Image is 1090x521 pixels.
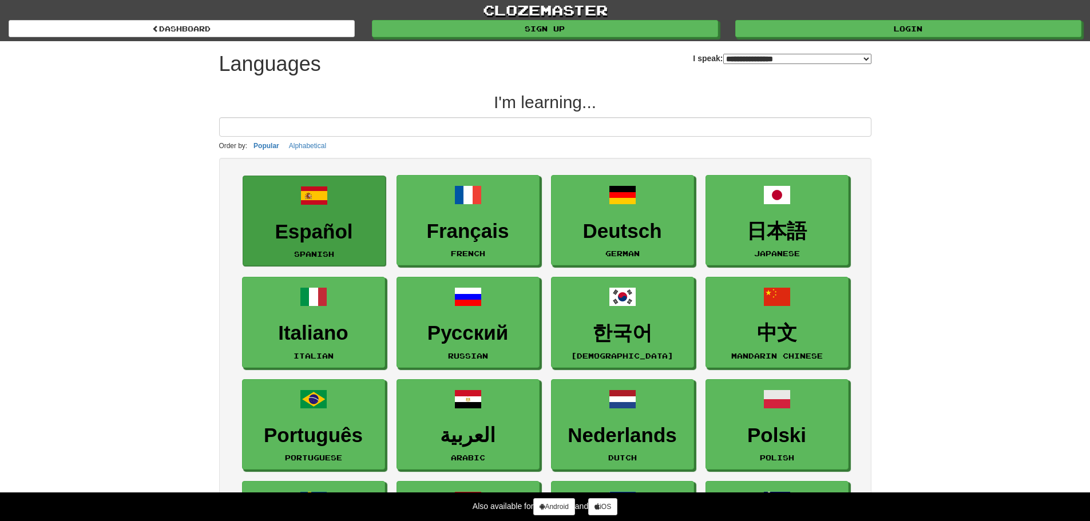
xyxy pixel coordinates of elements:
[286,140,330,152] button: Alphabetical
[605,249,640,257] small: German
[735,20,1081,37] a: Login
[705,175,849,266] a: 日本語Japanese
[9,20,355,37] a: dashboard
[551,277,694,368] a: 한국어[DEMOGRAPHIC_DATA]
[242,379,385,470] a: PortuguêsPortuguese
[294,250,334,258] small: Spanish
[294,352,334,360] small: Italian
[712,322,842,344] h3: 中文
[403,220,533,242] h3: Français
[551,175,694,266] a: DeutschGerman
[712,424,842,447] h3: Polski
[397,379,540,470] a: العربيةArabic
[608,454,637,462] small: Dutch
[557,322,688,344] h3: 한국어
[705,277,849,368] a: 中文Mandarin Chinese
[557,424,688,447] h3: Nederlands
[403,322,533,344] h3: Русский
[557,220,688,242] h3: Deutsch
[451,454,485,462] small: Arabic
[372,20,718,37] a: Sign up
[712,220,842,242] h3: 日本語
[588,498,617,515] a: iOS
[760,454,794,462] small: Polish
[285,454,342,462] small: Portuguese
[448,352,488,360] small: Russian
[219,142,248,150] small: Order by:
[248,322,379,344] h3: Italiano
[403,424,533,447] h3: العربية
[397,175,540,266] a: FrançaisFrench
[533,498,574,515] a: Android
[250,140,283,152] button: Popular
[248,424,379,447] h3: Português
[723,54,871,64] select: I speak:
[705,379,849,470] a: PolskiPolish
[219,53,321,75] h1: Languages
[551,379,694,470] a: NederlandsDutch
[754,249,800,257] small: Japanese
[242,277,385,368] a: ItalianoItalian
[249,221,379,243] h3: Español
[571,352,673,360] small: [DEMOGRAPHIC_DATA]
[397,277,540,368] a: РусскийRussian
[219,93,871,112] h2: I'm learning...
[693,53,871,64] label: I speak:
[451,249,485,257] small: French
[731,352,823,360] small: Mandarin Chinese
[243,176,386,267] a: EspañolSpanish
